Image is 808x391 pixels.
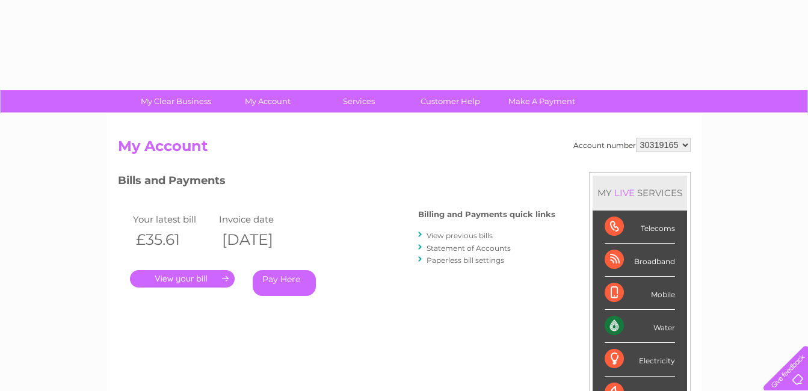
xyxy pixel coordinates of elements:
h4: Billing and Payments quick links [418,210,555,219]
h2: My Account [118,138,691,161]
a: My Clear Business [126,90,226,112]
a: View previous bills [427,231,493,240]
a: Statement of Accounts [427,244,511,253]
div: Account number [573,138,691,152]
a: Services [309,90,409,112]
a: . [130,270,235,288]
div: LIVE [612,187,637,199]
th: [DATE] [216,227,303,252]
td: Your latest bill [130,211,217,227]
h3: Bills and Payments [118,172,555,193]
div: Telecoms [605,211,675,244]
div: Electricity [605,343,675,376]
div: Broadband [605,244,675,277]
div: Water [605,310,675,343]
div: MY SERVICES [593,176,687,210]
a: Paperless bill settings [427,256,504,265]
th: £35.61 [130,227,217,252]
div: Mobile [605,277,675,310]
a: Make A Payment [492,90,591,112]
a: My Account [218,90,317,112]
a: Customer Help [401,90,500,112]
td: Invoice date [216,211,303,227]
a: Pay Here [253,270,316,296]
